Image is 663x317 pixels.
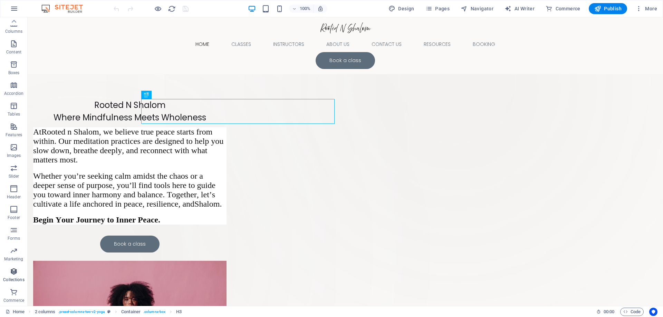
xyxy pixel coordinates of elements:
[8,215,20,220] p: Footer
[425,5,450,12] span: Pages
[9,174,19,179] p: Slider
[458,3,496,14] button: Navigator
[299,4,310,13] h6: 100%
[167,4,176,13] button: reload
[6,49,21,55] p: Content
[635,5,657,12] span: More
[6,308,25,316] a: Home
[505,5,535,12] span: AI Writer
[7,153,21,158] p: Images
[154,4,162,13] button: Click here to leave preview mode and continue editing
[35,308,56,316] span: Click to select. Double-click to edit
[7,194,21,200] p: Header
[8,70,20,76] p: Boxes
[604,308,614,316] span: 00 00
[5,29,22,34] p: Columns
[461,5,493,12] span: Navigator
[546,5,580,12] span: Commerce
[423,3,452,14] button: Pages
[543,3,583,14] button: Commerce
[289,4,314,13] button: 100%
[168,5,176,13] i: Reload page
[608,309,609,314] span: :
[317,6,324,12] i: On resize automatically adjust zoom level to fit chosen device.
[8,236,20,241] p: Forms
[386,3,417,14] button: Design
[388,5,414,12] span: Design
[4,91,23,96] p: Accordion
[596,308,615,316] h6: Session time
[40,4,92,13] img: Editor Logo
[107,310,110,314] i: This element is a customizable preset
[6,132,22,138] p: Features
[620,308,644,316] button: Code
[623,308,641,316] span: Code
[176,308,182,316] span: Click to select. Double-click to edit
[649,308,657,316] button: Usercentrics
[58,308,105,316] span: . preset-columns-two-v2-yoga
[502,3,537,14] button: AI Writer
[3,277,24,283] p: Collections
[594,5,622,12] span: Publish
[3,298,24,303] p: Commerce
[35,308,182,316] nav: breadcrumb
[143,308,165,316] span: . columns-box
[386,3,417,14] div: Design (Ctrl+Alt+Y)
[633,3,660,14] button: More
[589,3,627,14] button: Publish
[121,308,141,316] span: Click to select. Double-click to edit
[8,111,20,117] p: Tables
[4,256,23,262] p: Marketing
